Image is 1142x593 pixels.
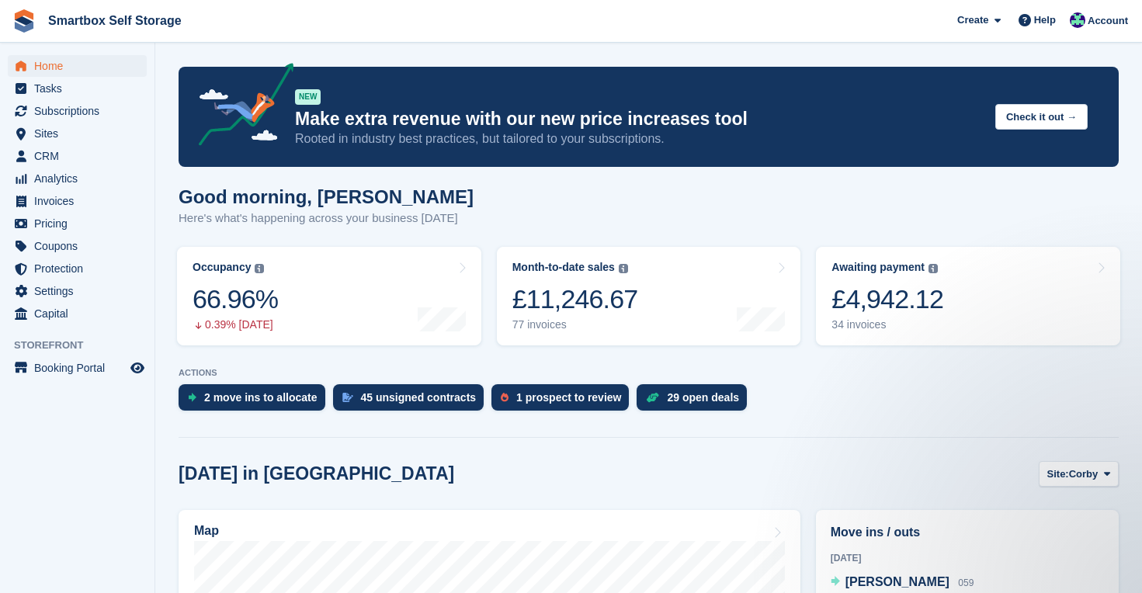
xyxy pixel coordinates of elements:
div: £4,942.12 [831,283,943,315]
button: Site: Corby [1039,461,1119,487]
a: Smartbox Self Storage [42,8,188,33]
div: 29 open deals [667,391,739,404]
div: 0.39% [DATE] [193,318,278,331]
div: 2 move ins to allocate [204,391,318,404]
span: Create [957,12,988,28]
span: Site: [1047,466,1069,482]
div: 1 prospect to review [516,391,621,404]
h2: Map [194,524,219,538]
img: icon-info-grey-7440780725fd019a000dd9b08b2336e03edf1995a4989e88bcd33f0948082b44.svg [255,264,264,273]
span: Tasks [34,78,127,99]
img: prospect-51fa495bee0391a8d652442698ab0144808aea92771e9ea1ae160a38d050c398.svg [501,393,509,402]
a: Preview store [128,359,147,377]
span: Analytics [34,168,127,189]
a: menu [8,78,147,99]
span: Corby [1069,466,1099,482]
div: 45 unsigned contracts [361,391,477,404]
span: Settings [34,280,127,302]
img: move_ins_to_allocate_icon-fdf77a2bb77ea45bf5b3d319d69a93e2d87916cf1d5bf7949dd705db3b84f3ca.svg [188,393,196,402]
a: [PERSON_NAME] 059 [831,573,974,593]
span: Protection [34,258,127,279]
button: Check it out → [995,104,1088,130]
a: menu [8,213,147,234]
span: CRM [34,145,127,167]
a: menu [8,100,147,122]
a: menu [8,123,147,144]
span: Help [1034,12,1056,28]
span: Invoices [34,190,127,212]
div: £11,246.67 [512,283,638,315]
div: Occupancy [193,261,251,274]
img: icon-info-grey-7440780725fd019a000dd9b08b2336e03edf1995a4989e88bcd33f0948082b44.svg [619,264,628,273]
span: Pricing [34,213,127,234]
span: Subscriptions [34,100,127,122]
p: Here's what's happening across your business [DATE] [179,210,474,227]
a: 29 open deals [637,384,755,418]
span: Booking Portal [34,357,127,379]
div: [DATE] [831,551,1104,565]
div: NEW [295,89,321,105]
a: menu [8,258,147,279]
a: 2 move ins to allocate [179,384,333,418]
img: contract_signature_icon-13c848040528278c33f63329250d36e43548de30e8caae1d1a13099fd9432cc5.svg [342,393,353,402]
img: Roger Canham [1070,12,1085,28]
div: Awaiting payment [831,261,925,274]
a: menu [8,357,147,379]
span: Storefront [14,338,154,353]
h1: Good morning, [PERSON_NAME] [179,186,474,207]
div: 66.96% [193,283,278,315]
div: 77 invoices [512,318,638,331]
img: deal-1b604bf984904fb50ccaf53a9ad4b4a5d6e5aea283cecdc64d6e3604feb123c2.svg [646,392,659,403]
a: menu [8,55,147,77]
span: [PERSON_NAME] [845,575,949,588]
span: Account [1088,13,1128,29]
span: Coupons [34,235,127,257]
span: Capital [34,303,127,324]
div: Month-to-date sales [512,261,615,274]
h2: Move ins / outs [831,523,1104,542]
a: menu [8,303,147,324]
a: menu [8,168,147,189]
span: 059 [958,577,974,588]
h2: [DATE] in [GEOGRAPHIC_DATA] [179,463,454,484]
p: Rooted in industry best practices, but tailored to your subscriptions. [295,130,983,147]
a: menu [8,190,147,212]
p: ACTIONS [179,368,1119,378]
a: Month-to-date sales £11,246.67 77 invoices [497,247,801,345]
p: Make extra revenue with our new price increases tool [295,108,983,130]
span: Home [34,55,127,77]
a: menu [8,280,147,302]
a: menu [8,145,147,167]
a: 1 prospect to review [491,384,637,418]
span: Sites [34,123,127,144]
a: menu [8,235,147,257]
div: 34 invoices [831,318,943,331]
img: price-adjustments-announcement-icon-8257ccfd72463d97f412b2fc003d46551f7dbcb40ab6d574587a9cd5c0d94... [186,63,294,151]
a: Occupancy 66.96% 0.39% [DATE] [177,247,481,345]
img: stora-icon-8386f47178a22dfd0bd8f6a31ec36ba5ce8667c1dd55bd0f319d3a0aa187defe.svg [12,9,36,33]
img: icon-info-grey-7440780725fd019a000dd9b08b2336e03edf1995a4989e88bcd33f0948082b44.svg [929,264,938,273]
a: Awaiting payment £4,942.12 34 invoices [816,247,1120,345]
a: 45 unsigned contracts [333,384,492,418]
